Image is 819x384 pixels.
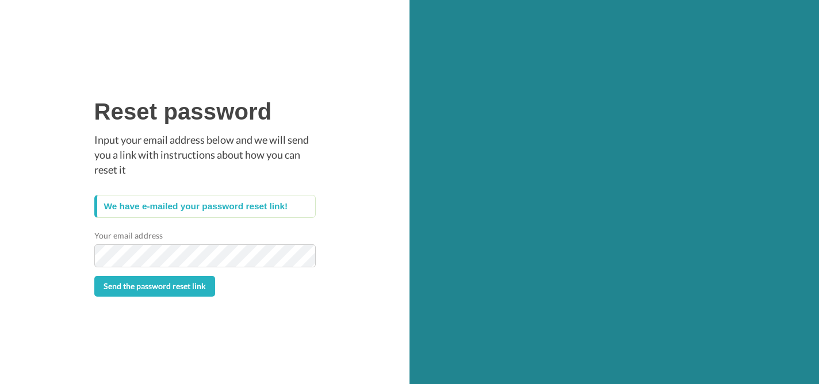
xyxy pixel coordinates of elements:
[94,195,316,218] div: We have e-mailed your password reset link!
[104,281,206,291] span: Send the password reset link
[94,276,215,297] button: Send the password reset link
[94,229,163,241] label: Your email address
[94,99,316,124] h1: Reset password
[94,133,316,177] p: Input your email address below and we will send you a link with instructions about how you can re...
